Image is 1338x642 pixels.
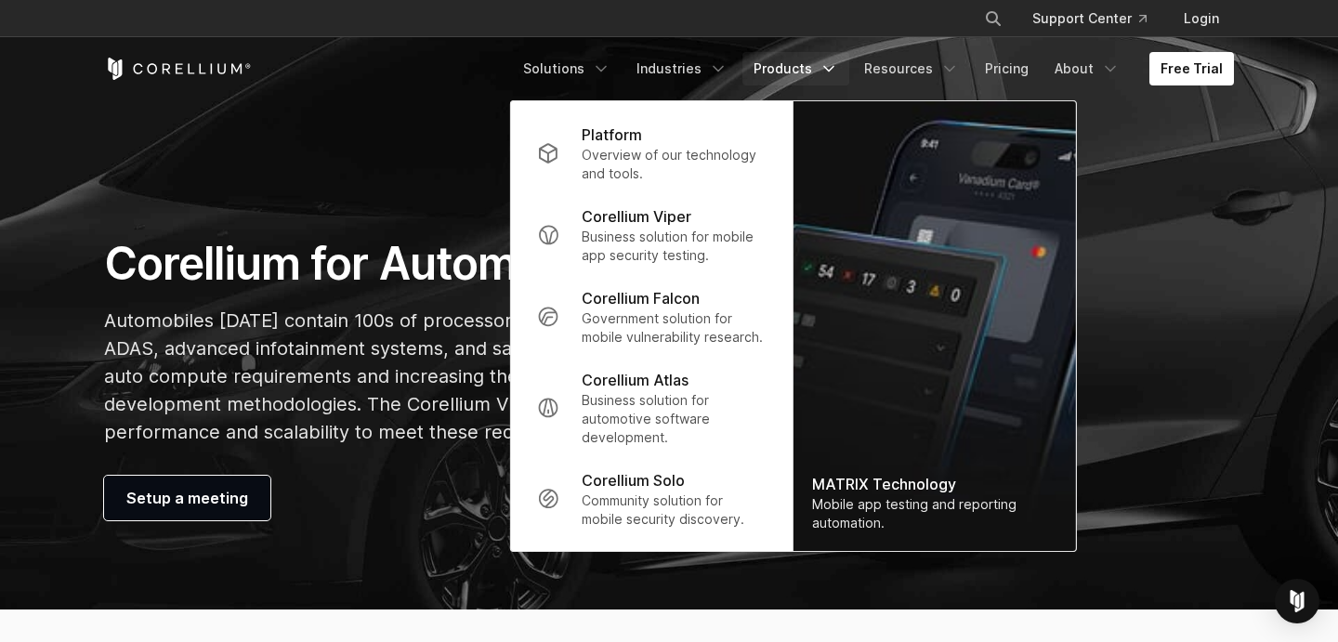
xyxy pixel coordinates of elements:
a: Resources [853,52,970,85]
div: MATRIX Technology [812,473,1057,495]
a: Free Trial [1149,52,1234,85]
span: Setup a meeting [126,487,248,509]
p: Overview of our technology and tools. [582,146,767,183]
a: Corellium Falcon Government solution for mobile vulnerability research. [522,276,781,358]
div: Navigation Menu [962,2,1234,35]
img: Matrix_WebNav_1x [794,101,1076,551]
a: Solutions [512,52,622,85]
a: About [1043,52,1131,85]
p: Corellium Solo [582,469,685,491]
p: Business solution for mobile app security testing. [582,228,767,265]
div: Navigation Menu [512,52,1234,85]
p: Business solution for automotive software development. [582,391,767,447]
p: Corellium Viper [582,205,691,228]
a: Corellium Home [104,58,252,80]
h1: Corellium for Automotive [104,236,845,292]
p: Government solution for mobile vulnerability research. [582,309,767,347]
a: Pricing [974,52,1040,85]
a: Products [742,52,849,85]
p: Community solution for mobile security discovery. [582,491,767,529]
div: Open Intercom Messenger [1275,579,1319,623]
a: Setup a meeting [104,476,270,520]
div: Mobile app testing and reporting automation. [812,495,1057,532]
a: Corellium Viper Business solution for mobile app security testing. [522,194,781,276]
p: Platform [582,124,642,146]
button: Search [977,2,1010,35]
a: Platform Overview of our technology and tools. [522,112,781,194]
a: Support Center [1017,2,1161,35]
a: Industries [625,52,739,85]
a: MATRIX Technology Mobile app testing and reporting automation. [794,101,1076,551]
p: Automobiles [DATE] contain 100s of processors and sensors. Autonomous driving, ADAS, advanced inf... [104,307,845,446]
a: Corellium Solo Community solution for mobile security discovery. [522,458,781,540]
a: Login [1169,2,1234,35]
p: Corellium Atlas [582,369,689,391]
a: Corellium Atlas Business solution for automotive software development. [522,358,781,458]
p: Corellium Falcon [582,287,700,309]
